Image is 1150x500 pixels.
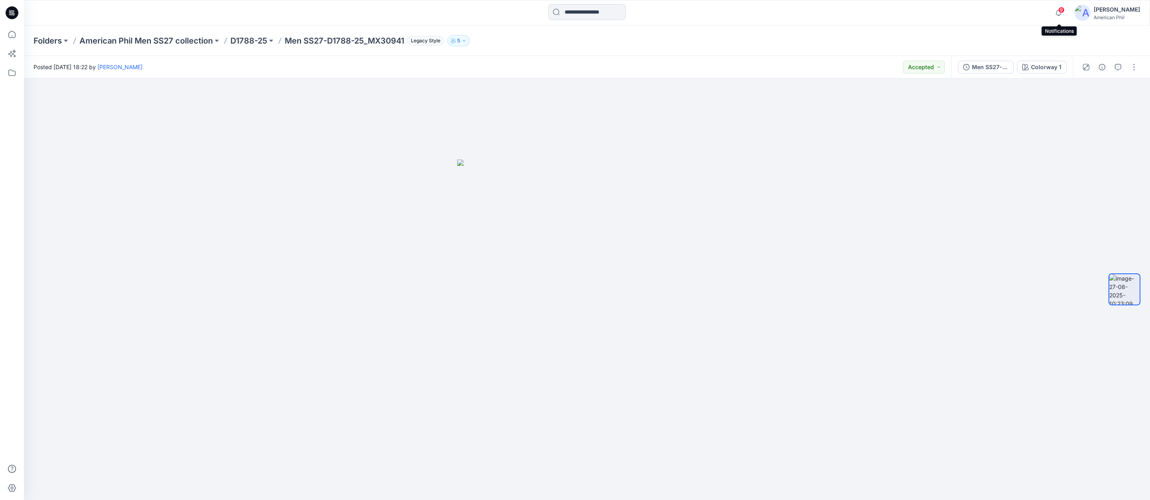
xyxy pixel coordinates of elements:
a: American Phil Men SS27 collection [79,35,213,46]
a: D1788-25 [230,35,267,46]
span: Legacy Style [407,36,444,46]
p: 5 [457,36,460,45]
button: 5 [447,35,470,46]
div: Men SS27-D1788-25_MX30941 [972,63,1009,72]
a: [PERSON_NAME] [97,64,143,70]
a: Folders [34,35,62,46]
span: 9 [1058,7,1065,13]
div: [PERSON_NAME] [1094,5,1140,14]
button: Men SS27-D1788-25_MX30941 [958,61,1014,74]
img: image-27-08-2025-10:23:09 [1109,274,1140,305]
div: American Phil [1094,14,1140,20]
p: Men SS27-D1788-25_MX30941 [285,35,404,46]
button: Legacy Style [404,35,444,46]
button: Details [1096,61,1108,74]
div: Colorway 1 [1031,63,1061,72]
img: avatar [1075,5,1091,21]
button: Colorway 1 [1017,61,1067,74]
span: Posted [DATE] 18:22 by [34,63,143,71]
